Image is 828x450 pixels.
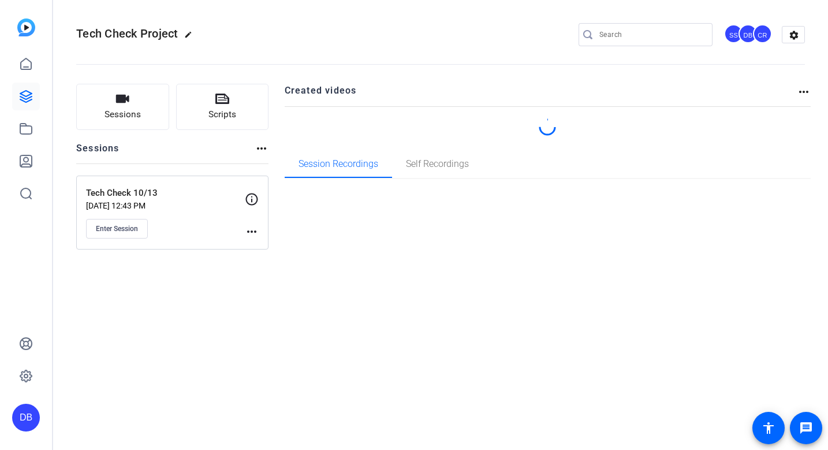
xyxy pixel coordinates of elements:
[753,24,773,44] ngx-avatar: Cori Richards
[245,225,259,239] mat-icon: more_horiz
[86,187,245,200] p: Tech Check 10/13
[739,24,759,44] ngx-avatar: Denise Bahs
[599,28,703,42] input: Search
[406,159,469,169] span: Self Recordings
[12,404,40,432] div: DB
[86,219,148,239] button: Enter Session
[105,108,141,121] span: Sessions
[285,84,797,106] h2: Created videos
[724,24,744,44] ngx-avatar: Studio Support
[762,421,775,435] mat-icon: accessibility
[176,84,269,130] button: Scripts
[799,421,813,435] mat-icon: message
[753,24,772,43] div: CR
[17,18,35,36] img: blue-gradient.svg
[255,142,268,155] mat-icon: more_horiz
[208,108,236,121] span: Scripts
[299,159,378,169] span: Session Recordings
[76,27,178,40] span: Tech Check Project
[96,224,138,233] span: Enter Session
[76,84,169,130] button: Sessions
[739,24,758,43] div: DB
[184,31,198,44] mat-icon: edit
[782,27,805,44] mat-icon: settings
[724,24,743,43] div: SS
[76,142,120,163] h2: Sessions
[797,85,811,99] mat-icon: more_horiz
[86,201,245,210] p: [DATE] 12:43 PM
